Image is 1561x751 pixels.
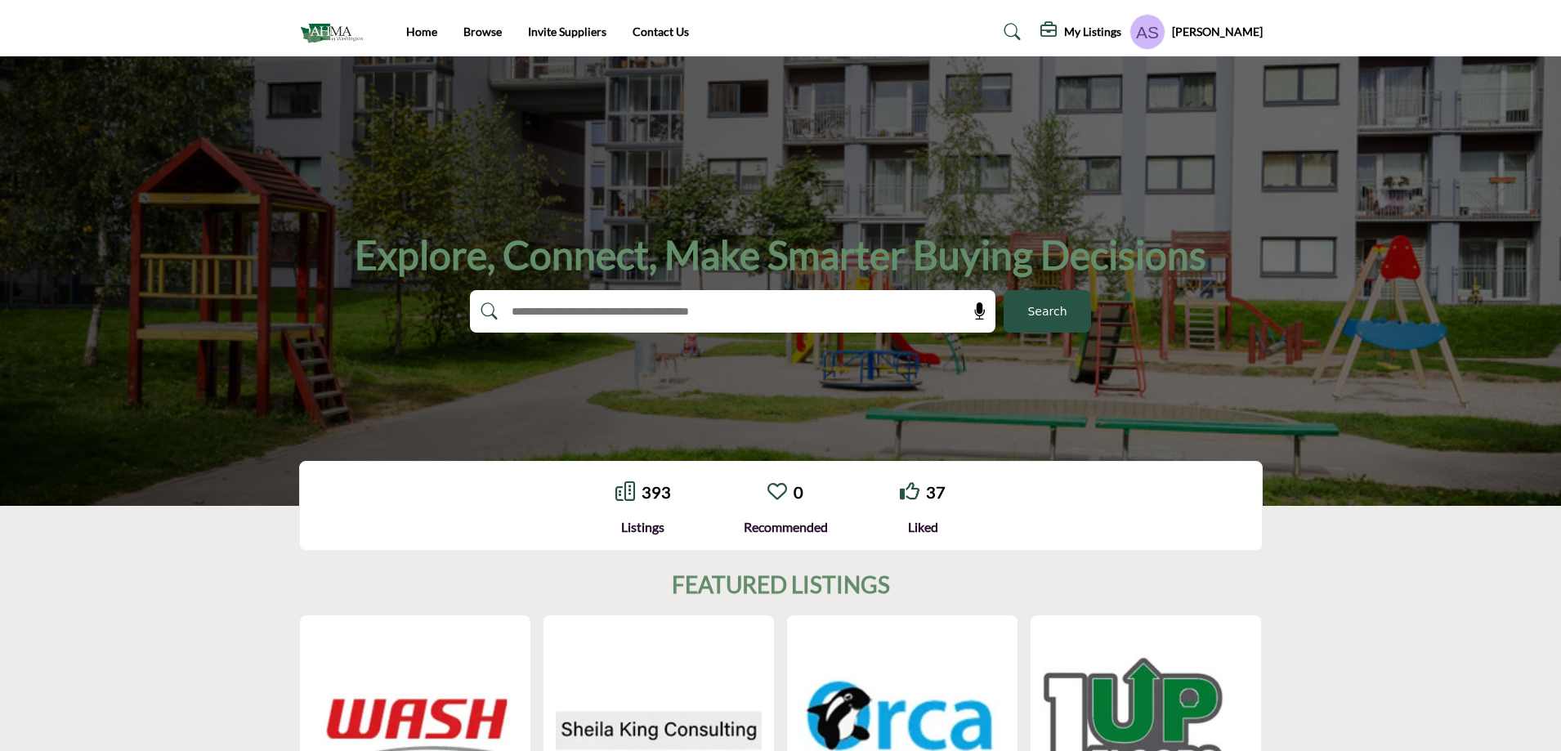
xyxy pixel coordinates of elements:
[794,482,803,502] a: 0
[463,25,502,38] a: Browse
[355,230,1206,280] h1: Explore, Connect, Make Smarter Buying Decisions
[900,481,919,501] i: Go to Liked
[900,517,946,537] div: Liked
[1172,24,1263,40] h5: [PERSON_NAME]
[299,19,372,46] img: Site Logo
[672,571,890,599] h2: FEATURED LISTINGS
[633,25,689,38] a: Contact Us
[1129,14,1165,50] button: Show hide supplier dropdown
[1064,25,1121,39] h5: My Listings
[988,19,1031,45] a: Search
[406,25,437,38] a: Home
[615,517,671,537] div: Listings
[767,481,787,503] a: Go to Recommended
[528,25,606,38] a: Invite Suppliers
[1040,22,1121,42] div: My Listings
[744,517,828,537] div: Recommended
[1027,303,1067,320] span: Search
[1004,290,1091,333] button: Search
[642,482,671,502] a: 393
[926,482,946,502] a: 37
